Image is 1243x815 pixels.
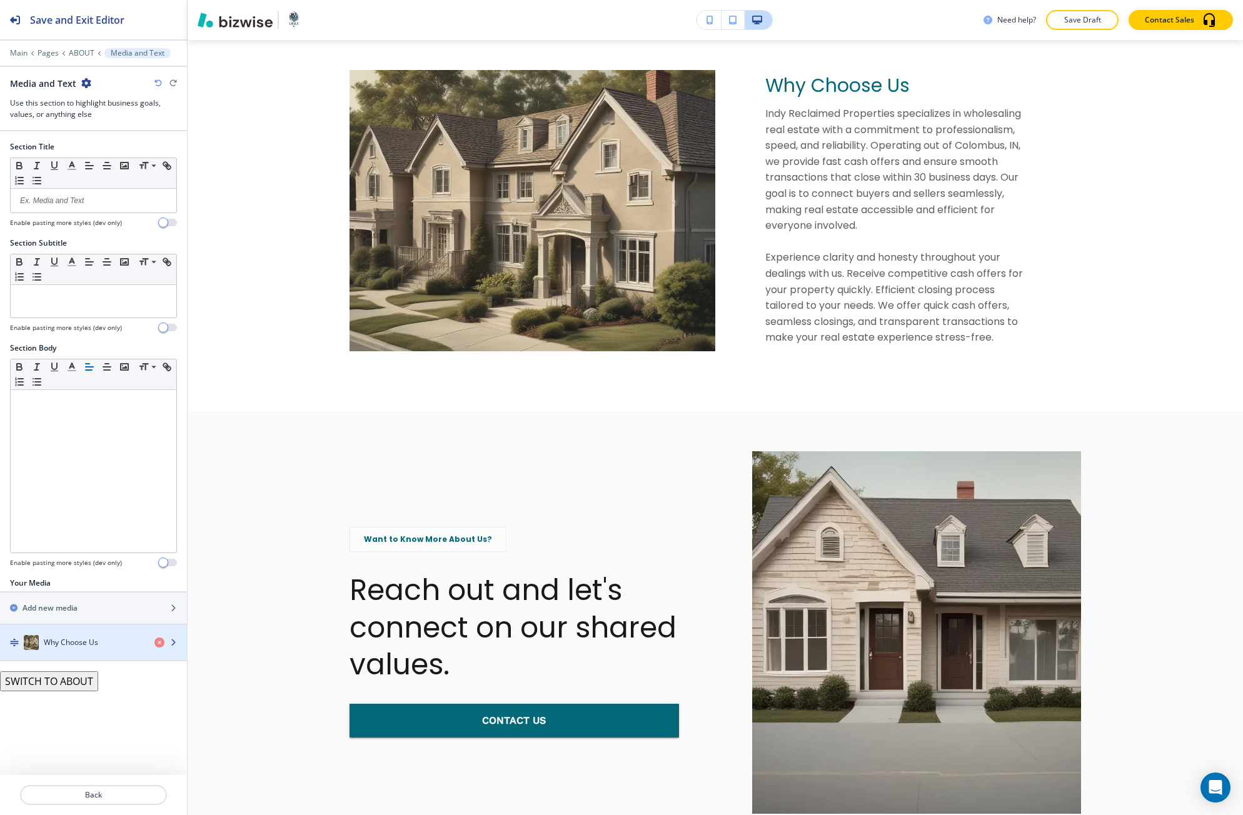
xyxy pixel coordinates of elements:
h4: Enable pasting more styles (dev only) [10,323,122,332]
button: Main [10,49,28,57]
img: <p><span style="color: rgb(4, 104, 120);">Want to Know More About Us?</span></p> [752,451,1082,814]
p: Experience clarity and honesty throughout your dealings with us. Receive competitive cash offers ... [765,249,1031,346]
h4: Enable pasting more styles (dev only) [10,558,122,567]
p: Save Draft [1062,14,1102,26]
h2: Section Title [10,141,54,152]
h2: Save and Exit Editor [30,12,124,27]
h3: Use this section to highlight business goals, values, or anything else [10,97,177,120]
button: Back [20,785,167,805]
p: Indy Reclaimed Properties specializes in wholesaling real estate with a commitment to professiona... [765,106,1031,234]
p: Reach out and let's connect on our shared values. [350,572,679,684]
p: Contact Sales [1145,14,1194,26]
p: Back [21,789,166,801]
button: Media and Text [104,48,171,58]
button: ABOUT [69,49,94,57]
h2: Section Body [10,342,56,354]
img: Bizwise Logo [198,12,273,27]
img: Drag [10,638,19,647]
button: Contact Sales [1129,10,1233,30]
img: <p><span style="color: rgb(4, 104, 120);">Why Choose Us</span></p> [350,70,715,351]
h4: Enable pasting more styles (dev only) [10,218,122,227]
span: Want to Know More About Us? [364,534,492,544]
button: contact us [350,704,679,737]
img: Your Logo [284,10,304,30]
h2: Add new media [23,602,78,614]
h4: Why Choose Us [44,637,98,648]
p: Media and Text [111,49,164,57]
button: Save Draft [1046,10,1119,30]
h2: Media and Text [10,77,76,90]
h2: Section Subtitle [10,237,67,249]
span: Why Choose Us [765,72,910,99]
h3: Need help? [997,14,1036,26]
h2: Your Media [10,577,51,589]
div: Open Intercom Messenger [1200,772,1230,802]
button: Pages [38,49,59,57]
